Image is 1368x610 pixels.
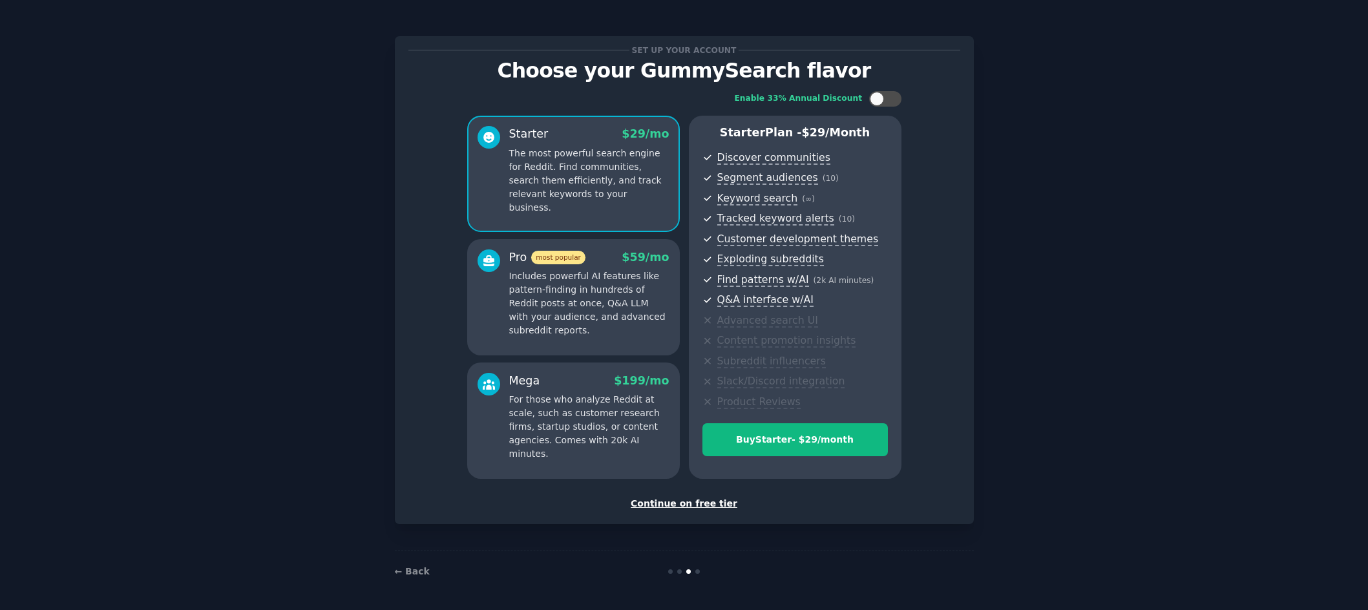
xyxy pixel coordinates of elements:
[614,374,669,387] span: $ 199 /mo
[702,125,888,141] p: Starter Plan -
[735,93,863,105] div: Enable 33% Annual Discount
[717,314,818,328] span: Advanced search UI
[509,269,669,337] p: Includes powerful AI features like pattern-finding in hundreds of Reddit posts at once, Q&A LLM w...
[703,433,887,447] div: Buy Starter - $ 29 /month
[702,423,888,456] button: BuyStarter- $29/month
[395,566,430,576] a: ← Back
[509,147,669,215] p: The most powerful search engine for Reddit. Find communities, search them efficiently, and track ...
[717,212,834,226] span: Tracked keyword alerts
[717,192,798,205] span: Keyword search
[717,355,826,368] span: Subreddit influencers
[622,251,669,264] span: $ 59 /mo
[531,251,585,264] span: most popular
[814,276,874,285] span: ( 2k AI minutes )
[509,249,585,266] div: Pro
[509,126,549,142] div: Starter
[408,497,960,510] div: Continue on free tier
[509,393,669,461] p: For those who analyze Reddit at scale, such as customer research firms, startup studios, or conte...
[717,273,809,287] span: Find patterns w/AI
[717,253,824,266] span: Exploding subreddits
[717,151,830,165] span: Discover communities
[839,215,855,224] span: ( 10 )
[509,373,540,389] div: Mega
[802,126,870,139] span: $ 29 /month
[717,171,818,185] span: Segment audiences
[717,293,814,307] span: Q&A interface w/AI
[717,334,856,348] span: Content promotion insights
[629,43,739,57] span: Set up your account
[802,195,815,204] span: ( ∞ )
[622,127,669,140] span: $ 29 /mo
[717,233,879,246] span: Customer development themes
[408,59,960,82] p: Choose your GummySearch flavor
[717,375,845,388] span: Slack/Discord integration
[717,395,801,409] span: Product Reviews
[823,174,839,183] span: ( 10 )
